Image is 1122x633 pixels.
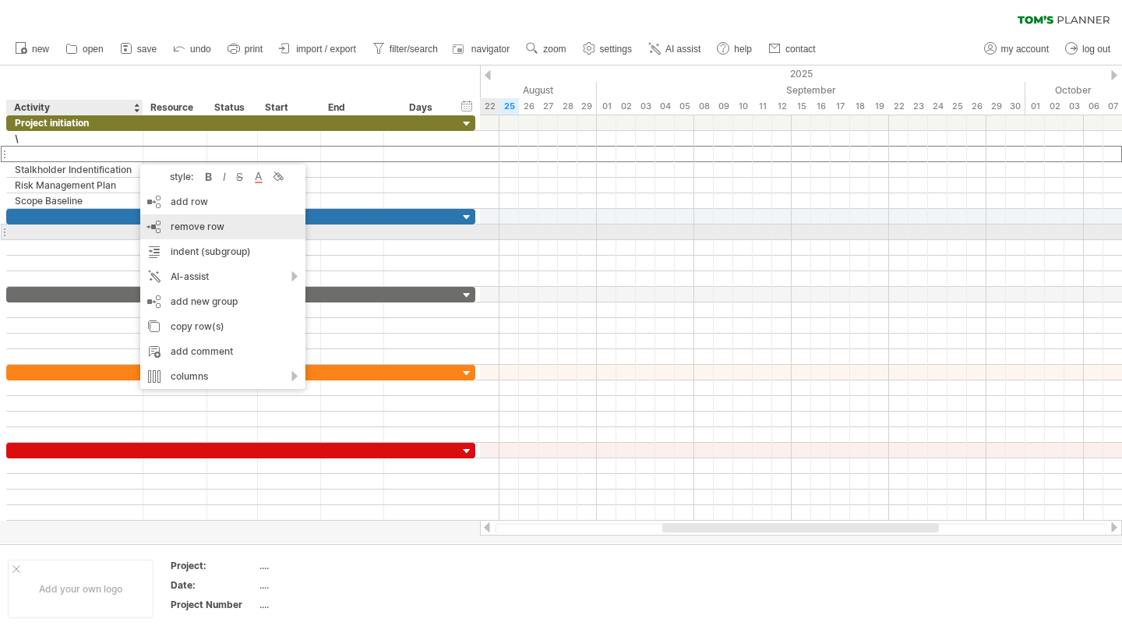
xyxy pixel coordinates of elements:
[713,39,757,59] a: help
[450,39,514,59] a: navigator
[140,339,305,364] div: add comment
[636,98,655,115] div: Wednesday, 3 September 2025
[644,39,705,59] a: AI assist
[597,98,616,115] div: Monday, 1 September 2025
[259,578,390,592] div: ....
[390,44,438,55] span: filter/search
[928,98,947,115] div: Wednesday, 24 September 2025
[1025,98,1045,115] div: Wednesday, 1 October 2025
[675,98,694,115] div: Friday, 5 September 2025
[558,98,577,115] div: Thursday, 28 August 2025
[15,193,135,208] div: Scope Baseline
[116,39,161,59] a: save
[600,44,632,55] span: settings
[137,44,157,55] span: save
[15,131,135,146] div: \
[11,39,54,59] a: new
[369,39,443,59] a: filter/search
[538,98,558,115] div: Wednesday, 27 August 2025
[150,100,198,115] div: Resource
[224,39,267,59] a: print
[171,221,224,232] span: remove row
[83,44,104,55] span: open
[870,98,889,115] div: Friday, 19 September 2025
[171,598,256,611] div: Project Number
[62,39,108,59] a: open
[190,44,211,55] span: undo
[259,559,390,572] div: ....
[140,364,305,389] div: columns
[1006,98,1025,115] div: Tuesday, 30 September 2025
[171,578,256,592] div: Date:
[140,189,305,214] div: add row
[909,98,928,115] div: Tuesday, 23 September 2025
[140,239,305,264] div: indent (subgroup)
[694,98,714,115] div: Monday, 8 September 2025
[214,100,249,115] div: Status
[785,44,816,55] span: contact
[577,98,597,115] div: Friday, 29 August 2025
[579,39,637,59] a: settings
[14,100,134,115] div: Activity
[32,44,49,55] span: new
[140,289,305,314] div: add new group
[772,98,792,115] div: Friday, 12 September 2025
[764,39,820,59] a: contact
[967,98,986,115] div: Friday, 26 September 2025
[980,39,1053,59] a: my account
[1082,44,1110,55] span: log out
[1084,98,1103,115] div: Monday, 6 October 2025
[296,44,356,55] span: import / export
[753,98,772,115] div: Thursday, 11 September 2025
[499,98,519,115] div: Monday, 25 August 2025
[15,115,135,130] div: Project initiation
[259,598,390,611] div: ....
[792,98,811,115] div: Monday, 15 September 2025
[543,44,566,55] span: zoom
[734,44,752,55] span: help
[889,98,909,115] div: Monday, 22 September 2025
[146,171,201,182] div: style:
[480,98,499,115] div: Friday, 22 August 2025
[616,98,636,115] div: Tuesday, 2 September 2025
[522,39,570,59] a: zoom
[171,559,256,572] div: Project:
[665,44,700,55] span: AI assist
[831,98,850,115] div: Wednesday, 17 September 2025
[850,98,870,115] div: Thursday, 18 September 2025
[140,264,305,289] div: AI-assist
[1001,44,1049,55] span: my account
[1061,39,1115,59] a: log out
[471,44,510,55] span: navigator
[245,44,263,55] span: print
[655,98,675,115] div: Thursday, 4 September 2025
[947,98,967,115] div: Thursday, 25 September 2025
[140,314,305,339] div: copy row(s)
[1045,98,1064,115] div: Thursday, 2 October 2025
[986,98,1006,115] div: Monday, 29 September 2025
[8,560,153,618] div: Add your own logo
[15,178,135,193] div: Risk Management Plan
[15,162,135,177] div: Stalkholder Indentification
[383,100,457,115] div: Days
[519,98,538,115] div: Tuesday, 26 August 2025
[265,100,312,115] div: Start
[733,98,753,115] div: Wednesday, 10 September 2025
[811,98,831,115] div: Tuesday, 16 September 2025
[275,39,361,59] a: import / export
[1064,98,1084,115] div: Friday, 3 October 2025
[328,100,375,115] div: End
[714,98,733,115] div: Tuesday, 9 September 2025
[597,82,1025,98] div: September 2025
[169,39,216,59] a: undo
